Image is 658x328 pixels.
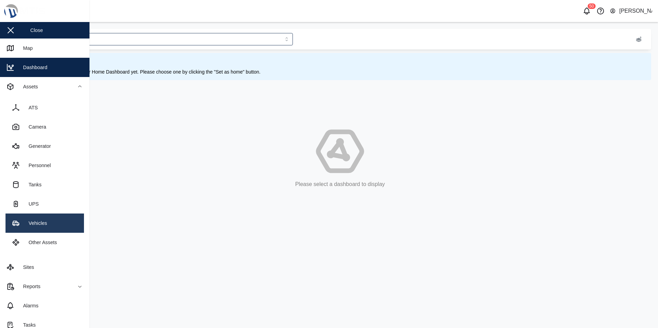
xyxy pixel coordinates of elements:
div: Generator [23,142,51,150]
a: ATS [6,98,84,117]
div: Close [30,26,43,34]
a: Generator [6,136,84,156]
a: Tanks [6,175,84,194]
div: Other Assets [23,239,57,246]
input: Choose a dashboard [33,33,293,45]
div: Reports [18,283,40,290]
div: Sites [18,263,34,271]
div: Map [18,44,33,52]
a: Camera [6,117,84,136]
img: Main Logo [3,3,93,19]
button: [PERSON_NAME] [609,6,652,16]
div: Camera [23,123,46,131]
div: 50 [587,3,595,9]
div: UPS [23,200,39,208]
div: Dashboard [18,64,47,71]
div: ATS [23,104,38,111]
div: Personnel [23,162,51,169]
div: Vehicles [23,219,47,227]
div: You haven't set your Home Dashboard yet. Please choose one by clicking the "Set as home" button. [47,68,647,76]
div: [PERSON_NAME] [619,7,652,15]
a: Personnel [6,156,84,175]
a: UPS [6,194,84,214]
div: Alarms [18,302,39,309]
a: Other Assets [6,233,84,252]
a: Vehicles [6,214,84,233]
div: Tanks [23,181,42,188]
div: Assets [18,83,38,90]
div: Please select a dashboard to display [295,180,385,189]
